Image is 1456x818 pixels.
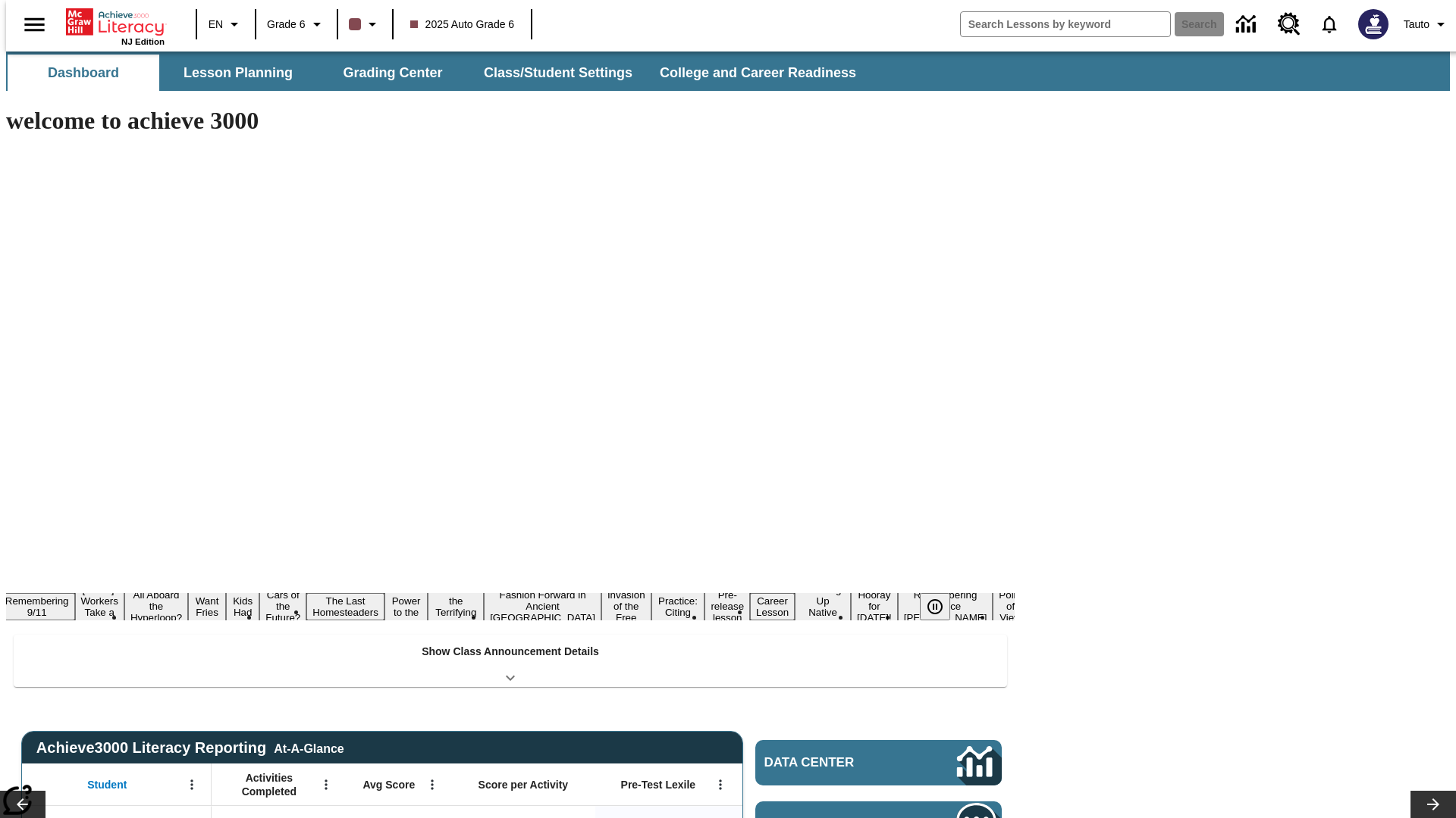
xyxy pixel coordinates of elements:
a: Home [66,7,165,37]
button: Grade: Grade 6, Select a grade [261,11,332,38]
button: Class color is dark brown. Change class color [343,11,388,38]
button: Open Menu [421,773,444,796]
button: Lesson Planning [162,55,314,91]
span: Student [87,778,127,791]
p: Show Class Announcement Details [422,644,599,660]
button: Slide 16 Cooking Up Native Traditions [795,582,851,632]
span: Grade 6 [267,17,306,33]
button: Slide 13 Mixed Practice: Citing Evidence [651,582,705,632]
button: Slide 6 Dirty Jobs Kids Had To Do [226,570,259,643]
a: Notifications [1310,5,1349,44]
button: Open side menu [12,2,57,47]
button: Slide 15 Career Lesson [750,593,795,620]
button: Slide 14 Pre-release lesson [704,587,750,626]
button: Open Menu [709,773,732,796]
button: Slide 8 The Last Homesteaders [306,593,384,620]
button: Profile/Settings [1398,11,1456,38]
div: SubNavbar [6,55,870,91]
div: At-A-Glance [274,739,344,756]
button: Language: EN, Select a language [202,11,250,38]
button: Select a new avatar [1349,5,1398,44]
button: Slide 19 Point of View [993,587,1028,626]
button: Slide 11 Fashion Forward in Ancient Rome [484,587,601,626]
h1: welcome to achieve 3000 [6,107,1015,135]
span: Pre-Test Lexile [621,778,696,791]
img: Avatar [1358,9,1389,39]
button: College and Career Readiness [648,55,868,91]
span: Score per Activity [479,778,569,791]
span: EN [209,17,223,33]
button: Slide 4 All Aboard the Hyperloop? [124,587,188,626]
input: search field [961,12,1170,36]
span: Data Center [764,755,906,770]
span: NJ Edition [121,37,165,46]
button: Slide 18 Remembering Justice O'Connor [898,587,993,626]
a: Data Center [1227,4,1269,45]
span: Activities Completed [219,771,319,798]
a: Data Center [755,740,1002,785]
a: Resource Center, Will open in new tab [1269,4,1310,45]
button: Slide 10 Attack of the Terrifying Tomatoes [428,582,484,632]
span: Avg Score [362,778,415,791]
button: Slide 12 The Invasion of the Free CD [601,576,651,637]
span: Achieve3000 Literacy Reporting [36,739,344,757]
button: Slide 3 Labor Day: Workers Take a Stand [75,582,124,632]
button: Slide 7 Cars of the Future? [259,587,306,626]
span: Tauto [1404,17,1429,33]
button: Open Menu [180,773,203,796]
div: Show Class Announcement Details [14,635,1007,687]
button: Lesson carousel, Next [1410,791,1456,818]
div: SubNavbar [6,52,1450,91]
button: Open Menu [315,773,337,796]
div: Home [66,5,165,46]
button: Grading Center [317,55,469,91]
button: Dashboard [8,55,159,91]
span: 2025 Auto Grade 6 [410,17,515,33]
div: Pause [920,593,965,620]
button: Slide 9 Solar Power to the People [384,582,428,632]
button: Pause [920,593,950,620]
button: Slide 5 Do You Want Fries With That? [188,570,226,643]
button: Class/Student Settings [472,55,645,91]
button: Slide 17 Hooray for Constitution Day! [851,587,898,626]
